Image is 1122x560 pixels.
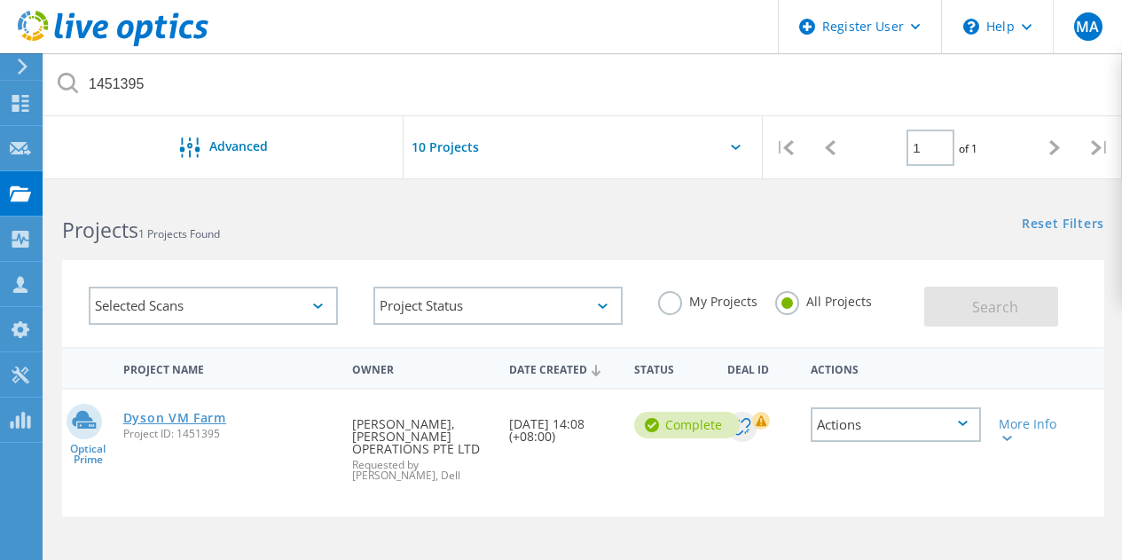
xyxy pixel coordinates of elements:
[959,141,977,156] span: of 1
[209,140,268,153] span: Advanced
[123,429,335,439] span: Project ID: 1451395
[811,407,981,442] div: Actions
[718,351,802,384] div: Deal Id
[500,390,625,461] div: [DATE] 14:08 (+08:00)
[802,351,990,384] div: Actions
[62,444,114,465] span: Optical Prime
[999,418,1064,443] div: More Info
[634,412,740,438] div: Complete
[18,37,208,50] a: Live Optics Dashboard
[343,351,499,384] div: Owner
[972,297,1018,317] span: Search
[1022,217,1104,233] a: Reset Filters
[114,351,344,384] div: Project Name
[352,460,490,481] span: Requested by [PERSON_NAME], Dell
[963,19,979,35] svg: \n
[62,216,138,244] b: Projects
[763,116,808,179] div: |
[343,390,499,499] div: [PERSON_NAME], [PERSON_NAME] OPERATIONS PTE LTD
[89,287,338,325] div: Selected Scans
[500,351,625,385] div: Date Created
[1077,116,1122,179] div: |
[123,412,226,424] a: Dyson VM Farm
[658,291,757,308] label: My Projects
[1076,20,1099,34] span: MA
[775,291,872,308] label: All Projects
[924,287,1058,327] button: Search
[373,287,623,325] div: Project Status
[138,226,220,241] span: 1 Projects Found
[625,351,719,384] div: Status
